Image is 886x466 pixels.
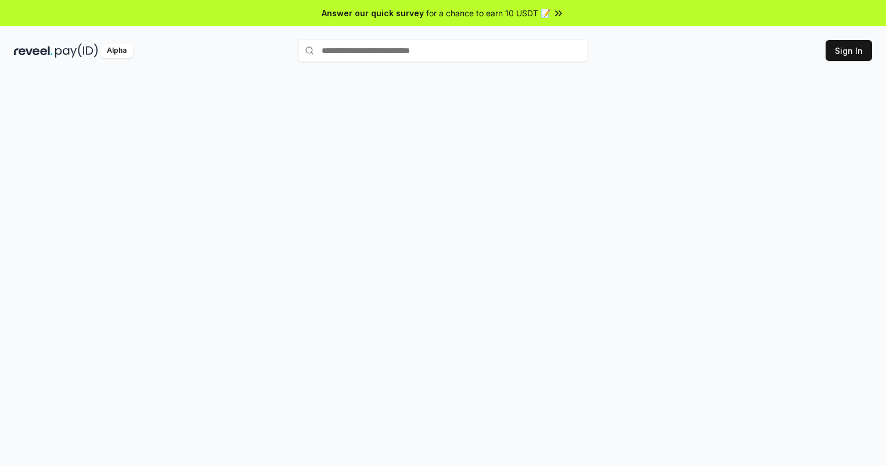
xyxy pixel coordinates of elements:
img: pay_id [55,44,98,58]
button: Sign In [826,40,872,61]
span: for a chance to earn 10 USDT 📝 [426,7,550,19]
span: Answer our quick survey [322,7,424,19]
div: Alpha [100,44,133,58]
img: reveel_dark [14,44,53,58]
